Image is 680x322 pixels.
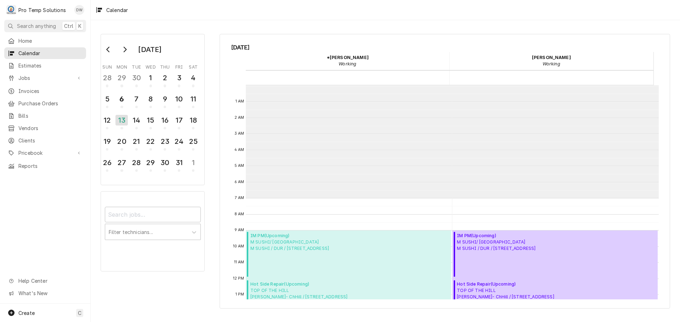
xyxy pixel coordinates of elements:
[4,60,86,71] a: Estimates
[246,230,451,279] div: IM PM(Upcoming)M SUSHI/ [GEOGRAPHIC_DATA]M SUSHI / DUR / [STREET_ADDRESS]
[143,62,158,70] th: Wednesday
[159,94,170,104] div: 9
[452,279,658,311] div: Hot Side Repair(Upcoming)TOP OF THE HILL[PERSON_NAME]- ChHill / [STREET_ADDRESS]
[74,5,84,15] div: Dana Williams's Avatar
[246,279,451,311] div: Hot Side Repair(Upcoming)TOP OF THE HILL[PERSON_NAME]- ChHill / [STREET_ADDRESS]
[145,94,156,104] div: 8
[543,61,560,66] em: Working
[234,99,246,104] span: 1 AM
[116,136,127,147] div: 20
[101,34,205,185] div: Calendar Day Picker
[174,94,185,104] div: 10
[136,43,164,55] div: [DATE]
[4,275,86,287] a: Go to Help Center
[452,230,658,279] div: [Service] IM PM M SUSHI/ DURHAM M SUSHI / DUR / 311 Holland St, Durham, NC 27701 ID: 101325-01IMP...
[4,98,86,109] a: Purchase Orders
[118,44,132,55] button: Go to next month
[129,62,143,70] th: Tuesday
[220,34,670,309] div: Calendar Calendar
[186,62,200,70] th: Saturday
[246,279,451,311] div: [Service] Hot Side Repair TOP OF THE HILL TOTH- ChHill / 100 E Franklin St, Chapel Hill, NC 27514...
[159,136,170,147] div: 23
[102,157,113,168] div: 26
[233,179,246,185] span: 6 AM
[159,115,170,125] div: 16
[18,49,83,57] span: Calendar
[145,157,156,168] div: 29
[231,244,246,249] span: 10 AM
[174,72,185,83] div: 3
[114,62,129,70] th: Monday
[102,136,113,147] div: 19
[102,115,113,125] div: 12
[78,22,81,30] span: K
[4,135,86,146] a: Clients
[4,147,86,159] a: Go to Pricebook
[102,94,113,104] div: 5
[131,115,142,125] div: 14
[452,230,658,279] div: IM PM(Upcoming)M SUSHI/ [GEOGRAPHIC_DATA]M SUSHI / DUR / [STREET_ADDRESS]
[159,72,170,83] div: 2
[174,115,185,125] div: 17
[457,287,554,300] span: TOP OF THE HILL [PERSON_NAME]- ChHill / [STREET_ADDRESS]
[145,136,156,147] div: 22
[327,55,369,60] strong: *[PERSON_NAME]
[233,211,246,217] span: 8 AM
[64,22,73,30] span: Ctrl
[18,310,35,316] span: Create
[231,276,246,281] span: 12 PM
[339,61,356,66] em: Working
[131,72,142,83] div: 30
[172,62,186,70] th: Friday
[102,72,113,83] div: 28
[4,122,86,134] a: Vendors
[449,52,653,70] div: Dakota Williams - Working
[116,72,127,83] div: 29
[4,85,86,97] a: Invoices
[457,233,535,239] span: IM PM ( Upcoming )
[115,115,128,125] div: 13
[174,136,185,147] div: 24
[4,72,86,84] a: Go to Jobs
[159,157,170,168] div: 30
[18,149,72,157] span: Pricebook
[188,157,199,168] div: 1
[4,20,86,32] button: Search anythingCtrlK
[246,52,450,70] div: *Kevin Williams - Working
[18,162,83,170] span: Reports
[174,157,185,168] div: 31
[234,292,246,297] span: 1 PM
[18,137,83,144] span: Clients
[4,287,86,299] a: Go to What's New
[452,279,658,311] div: [Service] Hot Side Repair TOP OF THE HILL TOTH- ChHill / 100 E Franklin St, Chapel Hill, NC 27514...
[188,115,199,125] div: 18
[457,281,554,287] span: Hot Side Repair ( Upcoming )
[250,233,329,239] span: IM PM ( Upcoming )
[233,131,246,136] span: 3 AM
[232,259,246,265] span: 11 AM
[18,6,66,14] div: Pro Temp Solutions
[131,136,142,147] div: 21
[18,100,83,107] span: Purchase Orders
[6,5,16,15] div: Pro Temp Solutions's Avatar
[116,157,127,168] div: 27
[250,287,347,300] span: TOP OF THE HILL [PERSON_NAME]- ChHill / [STREET_ADDRESS]
[233,115,246,121] span: 2 AM
[233,195,246,201] span: 7 AM
[145,115,156,125] div: 15
[4,47,86,59] a: Calendar
[131,157,142,168] div: 28
[246,230,451,279] div: [Service] IM PM M SUSHI/ DURHAM M SUSHI / DUR / 311 Holland St, Durham, NC 27701 ID: 101325-01IMP...
[188,136,199,147] div: 25
[6,5,16,15] div: P
[74,5,84,15] div: DW
[158,62,172,70] th: Thursday
[233,147,246,153] span: 4 AM
[105,200,201,247] div: Calendar Filters
[188,94,199,104] div: 11
[188,72,199,83] div: 4
[250,281,347,287] span: Hot Side Repair ( Upcoming )
[131,94,142,104] div: 7
[457,239,535,252] span: M SUSHI/ [GEOGRAPHIC_DATA] M SUSHI / DUR / [STREET_ADDRESS]
[532,55,571,60] strong: [PERSON_NAME]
